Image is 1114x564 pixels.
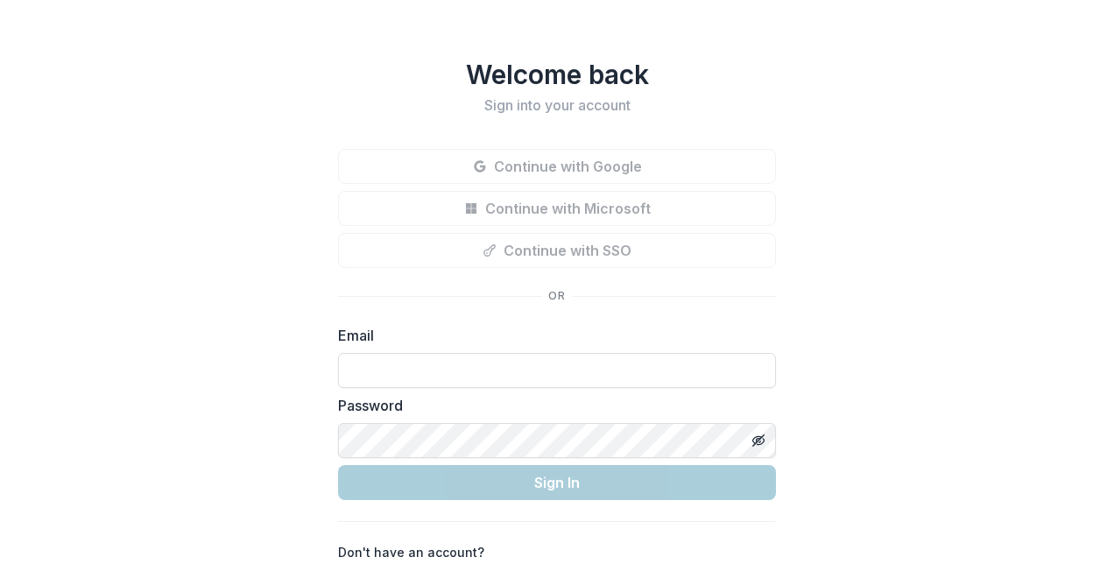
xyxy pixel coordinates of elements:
[338,325,765,346] label: Email
[338,59,776,90] h1: Welcome back
[338,395,765,416] label: Password
[338,97,776,114] h2: Sign into your account
[338,233,776,268] button: Continue with SSO
[338,191,776,226] button: Continue with Microsoft
[338,149,776,184] button: Continue with Google
[338,465,776,500] button: Sign In
[338,543,484,561] p: Don't have an account?
[744,427,772,455] button: Toggle password visibility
